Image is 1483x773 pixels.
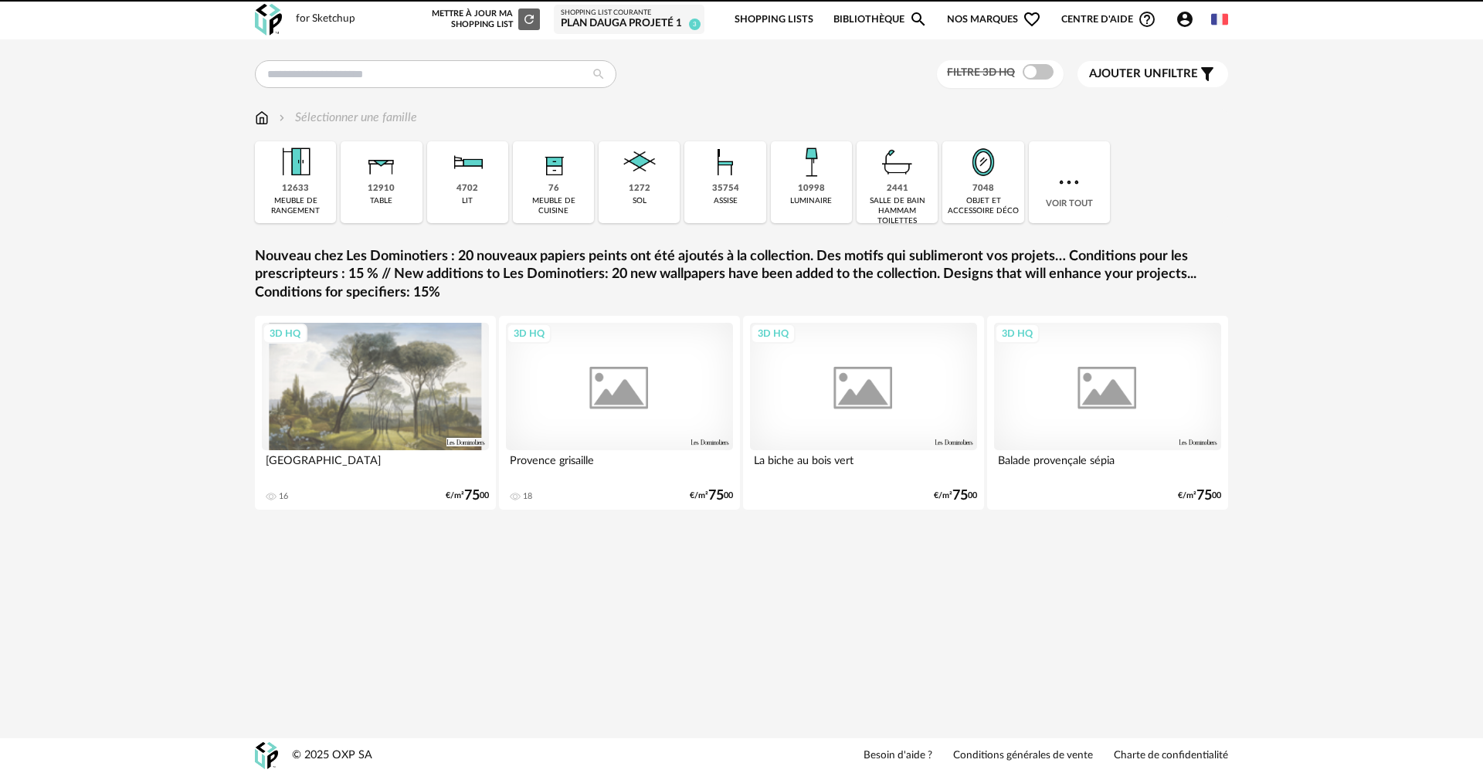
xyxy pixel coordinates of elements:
div: €/m² 00 [690,490,733,501]
div: 2441 [887,183,908,195]
div: €/m² 00 [934,490,977,501]
div: for Sketchup [296,12,355,26]
img: fr [1211,11,1228,28]
span: Filtre 3D HQ [947,67,1015,78]
span: 75 [464,490,480,501]
div: Balade provençale sépia [994,450,1221,481]
img: svg+xml;base64,PHN2ZyB3aWR0aD0iMTYiIGhlaWdodD0iMTYiIHZpZXdCb3g9IjAgMCAxNiAxNiIgZmlsbD0ibm9uZSIgeG... [276,109,288,127]
a: BibliothèqueMagnify icon [833,2,928,38]
img: Sol.png [619,141,660,183]
div: PLAN Dauga projeté 1 [561,17,697,31]
div: 35754 [712,183,739,195]
img: Meuble%20de%20rangement.png [275,141,317,183]
div: meuble de cuisine [518,196,589,216]
div: luminaire [790,196,832,206]
span: Account Circle icon [1176,10,1201,29]
div: 3D HQ [751,324,796,344]
a: 3D HQ [GEOGRAPHIC_DATA] 16 €/m²7500 [255,316,496,510]
a: Nouveau chez Les Dominotiers : 20 nouveaux papiers peints ont été ajoutés à la collection. Des mo... [255,248,1228,302]
span: Heart Outline icon [1023,10,1041,29]
span: Centre d'aideHelp Circle Outline icon [1061,10,1156,29]
div: Sélectionner une famille [276,109,417,127]
div: 76 [548,183,559,195]
img: svg+xml;base64,PHN2ZyB3aWR0aD0iMTYiIGhlaWdodD0iMTciIHZpZXdCb3g9IjAgMCAxNiAxNyIgZmlsbD0ibm9uZSIgeG... [255,109,269,127]
div: 16 [279,491,288,502]
div: meuble de rangement [260,196,331,216]
span: Ajouter un [1089,68,1162,80]
img: Luminaire.png [790,141,832,183]
div: table [370,196,392,206]
img: Rangement.png [533,141,575,183]
div: €/m² 00 [446,490,489,501]
span: Refresh icon [522,15,536,23]
span: 75 [1196,490,1212,501]
div: [GEOGRAPHIC_DATA] [262,450,489,481]
div: lit [462,196,473,206]
div: €/m² 00 [1178,490,1221,501]
div: 3D HQ [507,324,551,344]
span: Magnify icon [909,10,928,29]
div: objet et accessoire déco [947,196,1019,216]
button: Ajouter unfiltre Filter icon [1077,61,1228,87]
img: Miroir.png [962,141,1004,183]
div: 1272 [629,183,650,195]
span: Filter icon [1198,65,1217,83]
div: 10998 [798,183,825,195]
span: Account Circle icon [1176,10,1194,29]
div: 4702 [456,183,478,195]
div: Mettre à jour ma Shopping List [429,8,540,30]
img: Assise.png [704,141,746,183]
div: salle de bain hammam toilettes [861,196,933,226]
div: © 2025 OXP SA [292,748,372,763]
div: assise [714,196,738,206]
span: 75 [708,490,724,501]
div: 12910 [368,183,395,195]
a: 3D HQ Balade provençale sépia €/m²7500 [987,316,1228,510]
img: OXP [255,742,278,769]
img: Literie.png [446,141,488,183]
div: Provence grisaille [506,450,733,481]
img: OXP [255,4,282,36]
a: Besoin d'aide ? [864,749,932,763]
div: La biche au bois vert [750,450,977,481]
div: 3D HQ [263,324,307,344]
span: 3 [689,19,701,30]
span: Help Circle Outline icon [1138,10,1156,29]
a: 3D HQ La biche au bois vert €/m²7500 [743,316,984,510]
div: Shopping List courante [561,8,697,18]
span: Nos marques [947,2,1041,38]
a: Shopping List courante PLAN Dauga projeté 1 3 [561,8,697,31]
div: Voir tout [1029,141,1110,223]
img: Table.png [361,141,402,183]
img: Salle%20de%20bain.png [877,141,918,183]
div: 3D HQ [995,324,1040,344]
span: 75 [952,490,968,501]
a: Conditions générales de vente [953,749,1093,763]
div: 12633 [282,183,309,195]
div: 18 [523,491,532,502]
div: sol [633,196,646,206]
a: 3D HQ Provence grisaille 18 €/m²7500 [499,316,740,510]
a: Charte de confidentialité [1114,749,1228,763]
span: filtre [1089,66,1198,82]
a: Shopping Lists [735,2,813,38]
img: more.7b13dc1.svg [1055,168,1083,196]
div: 7048 [972,183,994,195]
